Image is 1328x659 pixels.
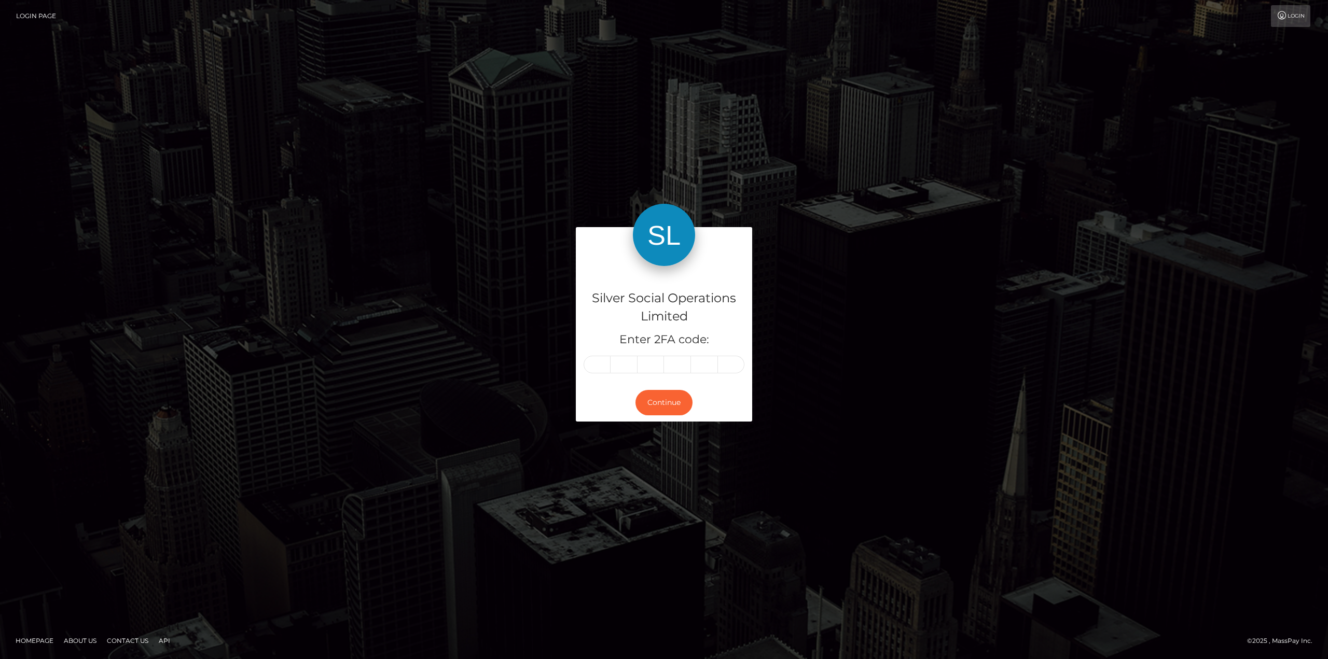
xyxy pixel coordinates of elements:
a: Login Page [16,5,56,27]
a: Contact Us [103,633,153,649]
h5: Enter 2FA code: [584,332,744,348]
a: About Us [60,633,101,649]
div: © 2025 , MassPay Inc. [1247,635,1320,647]
a: API [155,633,174,649]
button: Continue [635,390,693,415]
a: Homepage [11,633,58,649]
a: Login [1271,5,1310,27]
h4: Silver Social Operations Limited [584,289,744,326]
img: Silver Social Operations Limited [633,204,695,266]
